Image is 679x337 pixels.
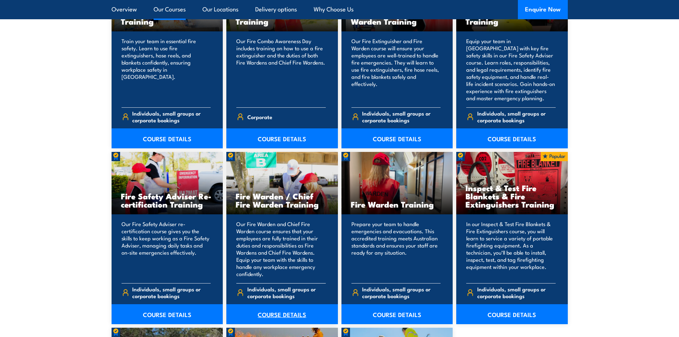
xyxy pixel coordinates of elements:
[341,128,453,148] a: COURSE DETAILS
[477,110,556,123] span: Individuals, small groups or corporate bookings
[121,9,214,25] h3: Fire Extinguisher Training
[236,192,329,208] h3: Fire Warden / Chief Fire Warden Training
[362,286,441,299] span: Individuals, small groups or corporate bookings
[465,184,559,208] h3: Inspect & Test Fire Blankets & Fire Extinguishers Training
[226,128,338,148] a: COURSE DETAILS
[351,220,441,277] p: Prepare your team to handle emergencies and evacuations. This accredited training meets Australia...
[456,128,568,148] a: COURSE DETAILS
[121,192,214,208] h3: Fire Safety Adviser Re-certification Training
[112,128,223,148] a: COURSE DETAILS
[456,304,568,324] a: COURSE DETAILS
[477,286,556,299] span: Individuals, small groups or corporate bookings
[341,304,453,324] a: COURSE DETAILS
[247,111,272,122] span: Corporate
[362,110,441,123] span: Individuals, small groups or corporate bookings
[236,220,326,277] p: Our Fire Warden and Chief Fire Warden course ensures that your employees are fully trained in the...
[112,304,223,324] a: COURSE DETAILS
[122,37,211,102] p: Train your team in essential fire safety. Learn to use fire extinguishers, hose reels, and blanke...
[466,37,556,102] p: Equip your team in [GEOGRAPHIC_DATA] with key fire safety skills in our Fire Safety Adviser cours...
[466,220,556,277] p: In our Inspect & Test Fire Blankets & Fire Extinguishers course, you will learn to service a vari...
[122,220,211,277] p: Our Fire Safety Adviser re-certification course gives you the skills to keep working as a Fire Sa...
[132,110,211,123] span: Individuals, small groups or corporate bookings
[236,37,326,102] p: Our Fire Combo Awareness Day includes training on how to use a fire extinguisher and the duties o...
[351,37,441,102] p: Our Fire Extinguisher and Fire Warden course will ensure your employees are well-trained to handl...
[465,9,559,25] h3: Fire Safety Adviser Training
[351,9,444,25] h3: Fire Extinguisher / Fire Warden Training
[226,304,338,324] a: COURSE DETAILS
[247,286,326,299] span: Individuals, small groups or corporate bookings
[132,286,211,299] span: Individuals, small groups or corporate bookings
[351,200,444,208] h3: Fire Warden Training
